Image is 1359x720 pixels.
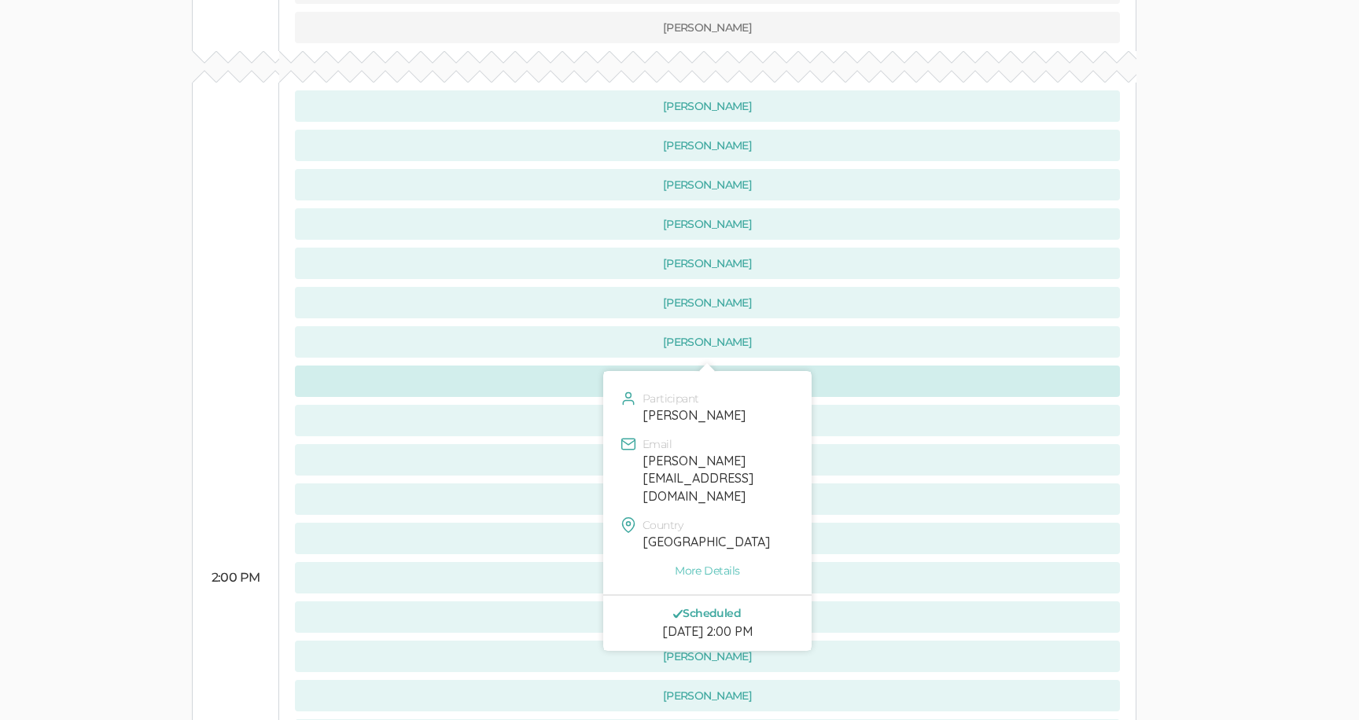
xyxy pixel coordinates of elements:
button: [PERSON_NAME] [295,483,1120,515]
button: [PERSON_NAME] [295,326,1120,358]
a: More Details [615,563,800,579]
button: [PERSON_NAME] [295,405,1120,436]
div: 2:00 PM [208,569,263,587]
button: [PERSON_NAME] [295,523,1120,554]
div: [GEOGRAPHIC_DATA] [643,533,792,551]
img: mapPin.svg [621,517,636,533]
button: [PERSON_NAME] [295,444,1120,476]
div: [PERSON_NAME] [643,406,792,424]
button: [PERSON_NAME] [295,90,1120,122]
button: [PERSON_NAME] [295,601,1120,633]
span: Country [643,520,683,531]
div: Scheduled [615,608,800,619]
span: Email [643,439,672,450]
button: [PERSON_NAME] [295,641,1120,672]
button: [PERSON_NAME] [295,169,1120,200]
button: [PERSON_NAME] [295,248,1120,279]
img: user.svg [621,391,636,406]
button: [PERSON_NAME] [295,12,1120,43]
iframe: Chat Widget [1280,645,1359,720]
img: mail.16x16.green.svg [621,436,636,452]
div: [DATE] 2:00 PM [615,623,800,641]
button: [PERSON_NAME] [295,208,1120,240]
button: [PERSON_NAME] [295,680,1120,711]
button: [PERSON_NAME] [295,366,1120,397]
div: [PERSON_NAME][EMAIL_ADDRESS][DOMAIN_NAME] [643,452,792,506]
span: Participant [643,393,699,404]
button: [PERSON_NAME] [295,562,1120,593]
img: check.12x12.green.svg [673,609,683,619]
button: [PERSON_NAME] [295,130,1120,161]
button: [PERSON_NAME] [295,287,1120,318]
